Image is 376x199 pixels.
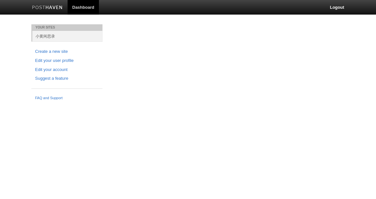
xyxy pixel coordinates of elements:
[31,24,102,31] li: Your Sites
[32,6,63,10] img: Posthaven-bar
[35,75,99,82] a: Suggest a feature
[35,66,99,73] a: Edit your account
[35,48,99,55] a: Create a new site
[32,31,102,41] a: 小黄闲思录
[35,57,99,64] a: Edit your user profile
[35,95,99,101] a: FAQ and Support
